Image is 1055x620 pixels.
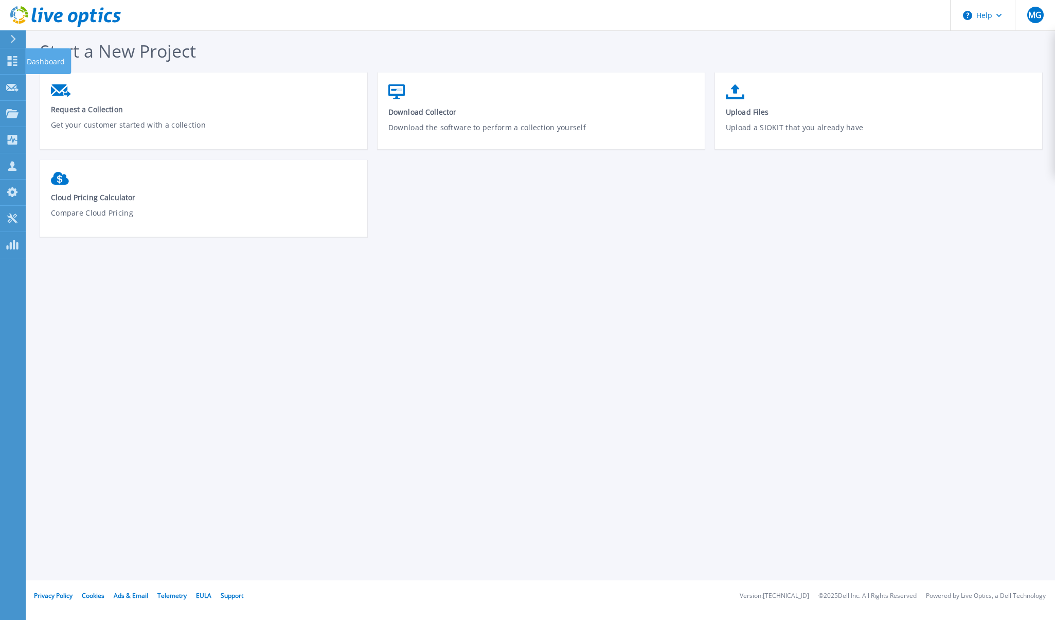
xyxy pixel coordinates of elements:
a: Privacy Policy [34,591,73,600]
p: Compare Cloud Pricing [51,207,357,231]
p: Download the software to perform a collection yourself [388,122,694,146]
li: © 2025 Dell Inc. All Rights Reserved [818,593,917,599]
span: Download Collector [388,107,694,117]
a: Telemetry [157,591,187,600]
li: Powered by Live Optics, a Dell Technology [926,593,1046,599]
span: Start a New Project [40,39,196,63]
a: EULA [196,591,211,600]
span: MG [1028,11,1042,19]
a: Ads & Email [114,591,148,600]
a: Cloud Pricing CalculatorCompare Cloud Pricing [40,167,367,239]
p: Get your customer started with a collection [51,119,357,143]
a: Cookies [82,591,104,600]
li: Version: [TECHNICAL_ID] [740,593,809,599]
span: Cloud Pricing Calculator [51,192,357,202]
a: Request a CollectionGet your customer started with a collection [40,79,367,150]
a: Upload FilesUpload a SIOKIT that you already have [715,79,1042,153]
p: Dashboard [27,48,65,75]
span: Upload Files [726,107,1032,117]
a: Support [221,591,243,600]
p: Upload a SIOKIT that you already have [726,122,1032,146]
span: Request a Collection [51,104,357,114]
a: Download CollectorDownload the software to perform a collection yourself [378,79,705,153]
